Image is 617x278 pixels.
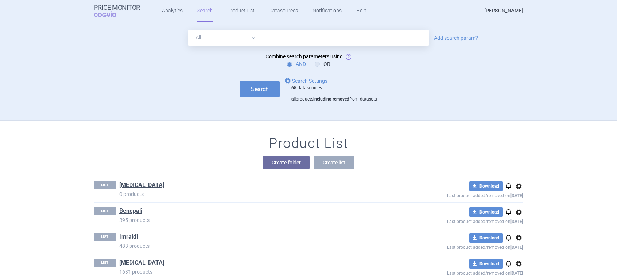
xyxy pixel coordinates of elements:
p: LIST [94,233,116,241]
h1: Imraldi [119,233,138,242]
strong: [DATE] [510,219,523,224]
h1: Product List [269,135,348,152]
label: OR [315,60,330,68]
p: LIST [94,207,116,215]
label: AND [287,60,306,68]
span: Combine search parameters using [266,54,343,59]
p: Last product added/removed on [394,243,523,250]
strong: all [291,97,296,102]
p: 0 products [119,191,394,198]
p: Last product added/removed on [394,269,523,276]
div: datasources products from datasets [291,85,377,102]
p: 1631 products [119,268,394,275]
a: [MEDICAL_DATA] [119,181,164,189]
strong: [DATE] [510,245,523,250]
a: Imraldi [119,233,138,241]
a: [MEDICAL_DATA] [119,259,164,267]
h1: Adalimumab [119,181,164,191]
button: Search [240,81,280,97]
p: 395 products [119,216,394,224]
p: 483 products [119,242,394,250]
button: Download [469,207,503,217]
a: Add search param? [434,35,478,40]
strong: [DATE] [510,271,523,276]
h1: Infliximab [119,259,164,268]
a: Price MonitorCOGVIO [94,4,140,18]
a: Benepali [119,207,142,215]
a: Search Settings [283,77,327,85]
strong: 65 [291,85,296,90]
p: LIST [94,181,116,189]
button: Download [469,259,503,269]
p: Last product added/removed on [394,217,523,224]
h1: Benepali [119,207,142,216]
strong: [DATE] [510,193,523,198]
button: Download [469,233,503,243]
strong: Price Monitor [94,4,140,11]
button: Download [469,181,503,191]
span: COGVIO [94,11,127,17]
button: Create folder [263,156,310,169]
p: Last product added/removed on [394,191,523,198]
strong: including removed [313,97,349,102]
p: LIST [94,259,116,267]
button: Create list [314,156,354,169]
